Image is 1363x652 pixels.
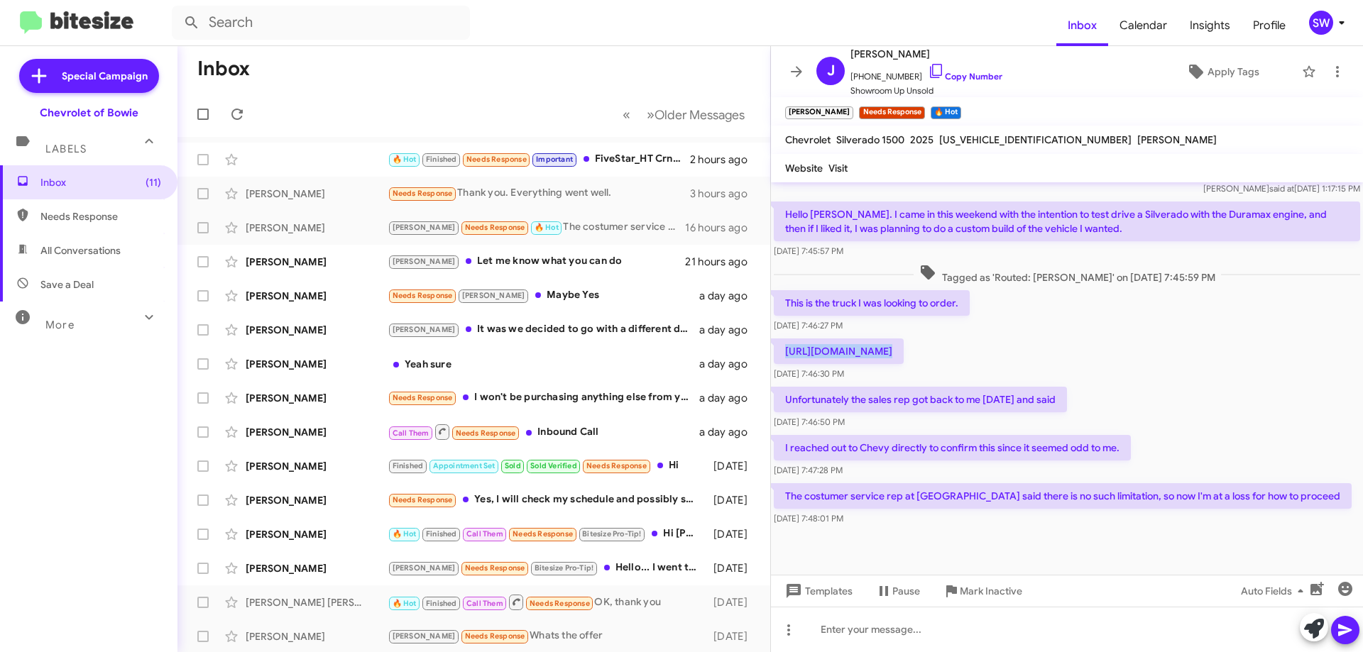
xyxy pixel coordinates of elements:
[513,529,573,538] span: Needs Response
[40,209,161,223] span: Needs Response
[393,631,456,641] span: [PERSON_NAME]
[462,291,525,300] span: [PERSON_NAME]
[706,595,759,609] div: [DATE]
[40,106,138,120] div: Chevrolet of Bowie
[931,106,961,119] small: 🔥 Hot
[45,143,87,155] span: Labels
[246,255,388,269] div: [PERSON_NAME]
[785,133,831,146] span: Chevrolet
[1108,5,1178,46] a: Calendar
[246,425,388,439] div: [PERSON_NAME]
[393,325,456,334] span: [PERSON_NAME]
[615,100,753,129] nav: Page navigation example
[388,526,706,542] div: Hi [PERSON_NAME]...this is [PERSON_NAME]...you reached out to me a few months ago about buying my...
[530,461,577,470] span: Sold Verified
[62,69,148,83] span: Special Campaign
[388,423,699,441] div: Inbound Call
[914,264,1221,284] span: Tagged as 'Routed: [PERSON_NAME]' on [DATE] 7:45:59 PM
[774,416,845,427] span: [DATE] 7:46:50 PM
[393,461,424,470] span: Finished
[774,338,904,364] p: [URL][DOMAIN_NAME]
[246,289,388,303] div: [PERSON_NAME]
[699,323,759,337] div: a day ago
[246,391,388,405] div: [PERSON_NAME]
[1056,5,1108,46] a: Inbox
[706,561,759,575] div: [DATE]
[40,243,121,258] span: All Conversations
[774,368,844,379] span: [DATE] 7:46:30 PM
[1178,5,1242,46] a: Insights
[785,106,853,119] small: [PERSON_NAME]
[706,629,759,643] div: [DATE]
[850,45,1002,62] span: [PERSON_NAME]
[785,162,823,175] span: Website
[393,189,453,198] span: Needs Response
[699,391,759,405] div: a day ago
[146,175,161,189] span: (11)
[582,529,641,538] span: Bitesize Pro-Tip!
[1230,578,1320,604] button: Auto Fields
[1241,578,1309,604] span: Auto Fields
[859,106,924,119] small: Needs Response
[774,513,843,524] span: [DATE] 7:48:01 PM
[685,255,759,269] div: 21 hours ago
[774,387,1067,412] p: Unfortunately the sales rep got back to me [DATE] and said
[828,162,848,175] span: Visit
[40,277,94,292] span: Save a Deal
[393,495,453,504] span: Needs Response
[647,106,655,123] span: »
[774,201,1360,241] p: Hello [PERSON_NAME]. I came in this weekend with the intention to test drive a Silverado with the...
[685,221,759,235] div: 16 hours ago
[1269,183,1294,194] span: said at
[827,60,835,82] span: J
[426,599,457,608] span: Finished
[465,631,525,641] span: Needs Response
[246,221,388,235] div: [PERSON_NAME]
[530,599,590,608] span: Needs Response
[393,223,456,232] span: [PERSON_NAME]
[388,287,699,304] div: Maybe Yes
[393,599,417,608] span: 🔥 Hot
[388,389,699,406] div: I won't be purchasing anything else from your dealership anytime soon
[246,561,388,575] div: [PERSON_NAME]
[1203,183,1360,194] span: [PERSON_NAME] [DATE] 1:17:15 PM
[1137,133,1217,146] span: [PERSON_NAME]
[699,425,759,439] div: a day ago
[246,595,388,609] div: [PERSON_NAME] [PERSON_NAME] Jr
[433,461,496,470] span: Appointment Set
[535,223,559,232] span: 🔥 Hot
[892,578,920,604] span: Pause
[388,458,706,474] div: Hi
[586,461,647,470] span: Needs Response
[535,563,593,573] span: Bitesize Pro-Tip!
[850,62,1002,84] span: [PHONE_NUMBER]
[699,357,759,371] div: a day ago
[246,187,388,201] div: [PERSON_NAME]
[774,465,843,475] span: [DATE] 7:47:28 PM
[426,155,457,164] span: Finished
[910,133,934,146] span: 2025
[931,578,1034,604] button: Mark Inactive
[928,71,1002,82] a: Copy Number
[706,459,759,473] div: [DATE]
[393,429,429,438] span: Call Them
[774,245,843,256] span: [DATE] 7:45:57 PM
[1242,5,1297,46] a: Profile
[19,59,159,93] a: Special Campaign
[706,527,759,541] div: [DATE]
[864,578,931,604] button: Pause
[246,629,388,643] div: [PERSON_NAME]
[1149,59,1295,84] button: Apply Tags
[388,219,685,236] div: The costumer service rep at [GEOGRAPHIC_DATA] said there is no such limitation, so now I'm at a l...
[836,133,904,146] span: Silverado 1500
[466,599,503,608] span: Call Them
[466,529,503,538] span: Call Them
[706,493,759,507] div: [DATE]
[388,560,706,576] div: Hello... I went to Ft [US_STATE] Chevy and couldn't get financing with $1000 dollars down
[774,483,1352,509] p: The costumer service rep at [GEOGRAPHIC_DATA] said there is no such limitation, so now I'm at a l...
[246,323,388,337] div: [PERSON_NAME]
[172,6,470,40] input: Search
[774,435,1131,460] p: I reached out to Chevy directly to confirm this since it seemed odd to me.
